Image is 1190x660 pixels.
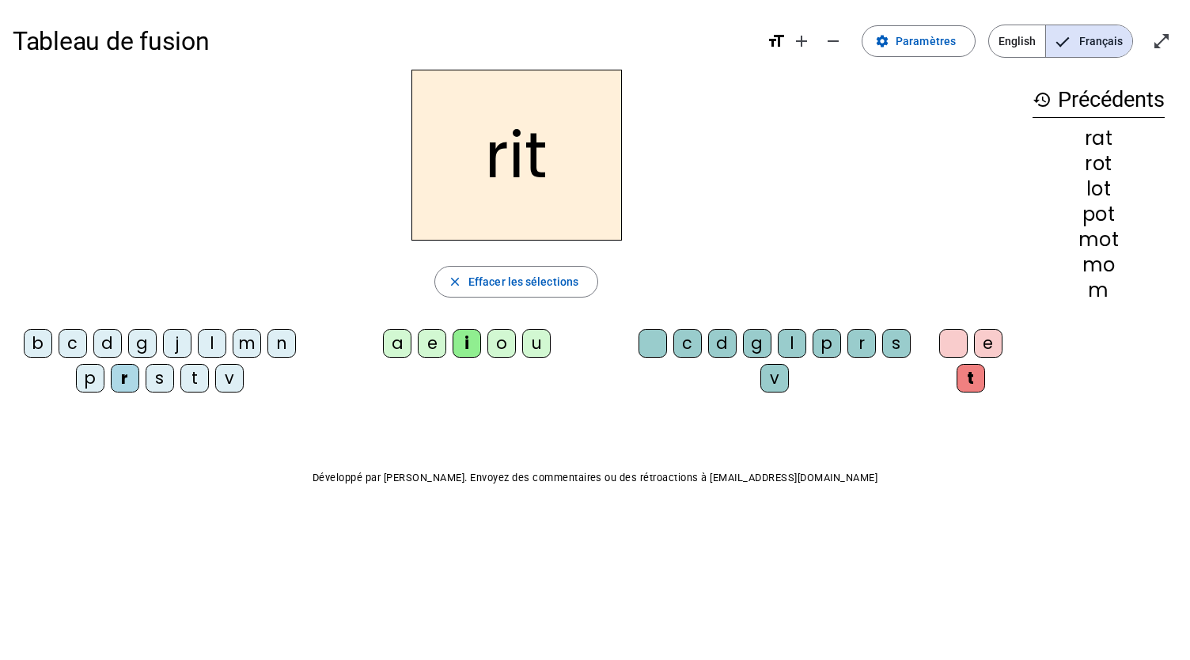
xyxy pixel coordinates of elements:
div: o [487,329,516,358]
mat-icon: history [1033,90,1052,109]
div: v [760,364,789,393]
div: n [267,329,296,358]
div: g [743,329,771,358]
div: rat [1033,129,1165,148]
div: pot [1033,205,1165,224]
span: English [989,25,1045,57]
button: Augmenter la taille de la police [786,25,817,57]
button: Effacer les sélections [434,266,598,298]
div: r [847,329,876,358]
div: g [128,329,157,358]
div: l [198,329,226,358]
div: p [813,329,841,358]
div: lot [1033,180,1165,199]
div: v [215,364,244,393]
div: t [180,364,209,393]
div: c [673,329,702,358]
div: d [93,329,122,358]
mat-icon: open_in_full [1152,32,1171,51]
h3: Précédents [1033,82,1165,118]
div: e [974,329,1002,358]
div: m [1033,281,1165,300]
h1: Tableau de fusion [13,16,754,66]
span: Français [1046,25,1132,57]
div: c [59,329,87,358]
div: e [418,329,446,358]
div: s [882,329,911,358]
mat-icon: format_size [767,32,786,51]
div: d [708,329,737,358]
mat-icon: settings [875,34,889,48]
mat-icon: close [448,275,462,289]
div: rot [1033,154,1165,173]
div: j [163,329,191,358]
div: b [24,329,52,358]
div: mo [1033,256,1165,275]
mat-icon: add [792,32,811,51]
button: Paramètres [862,25,976,57]
div: a [383,329,411,358]
button: Diminuer la taille de la police [817,25,849,57]
div: i [453,329,481,358]
div: p [76,364,104,393]
p: Développé par [PERSON_NAME]. Envoyez des commentaires ou des rétroactions à [EMAIL_ADDRESS][DOMAI... [13,468,1177,487]
h2: rit [411,70,622,241]
mat-icon: remove [824,32,843,51]
div: s [146,364,174,393]
div: mot [1033,230,1165,249]
span: Paramètres [896,32,956,51]
button: Entrer en plein écran [1146,25,1177,57]
div: u [522,329,551,358]
div: l [778,329,806,358]
div: t [957,364,985,393]
span: Effacer les sélections [468,272,578,291]
div: r [111,364,139,393]
mat-button-toggle-group: Language selection [988,25,1133,58]
div: m [233,329,261,358]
